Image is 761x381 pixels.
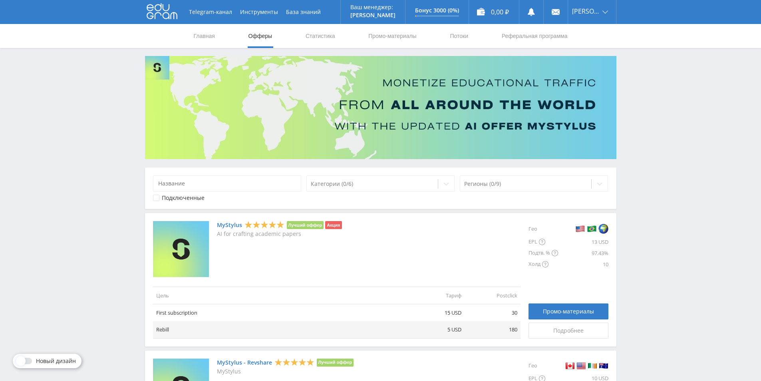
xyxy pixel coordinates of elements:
span: [PERSON_NAME] [572,8,600,14]
td: 180 [465,321,521,338]
div: 5 Stars [244,221,284,229]
div: 13 USD [558,236,608,247]
div: Гео [529,359,558,373]
p: AI for crafting academic papers [217,231,342,237]
a: Офферы [248,24,273,48]
div: EPL [529,236,558,247]
td: Postclick [465,287,521,304]
a: Главная [193,24,216,48]
td: 15 USD [409,304,465,321]
span: Подробнее [553,327,584,334]
div: Холд [529,259,558,270]
div: Подтв. % [529,247,558,259]
p: Бонус 3000 (0%) [415,7,459,14]
a: Промо-материалы [368,24,417,48]
p: [PERSON_NAME] [350,12,395,18]
td: First subscription [153,304,409,321]
td: Тариф [409,287,465,304]
td: Цель [153,287,409,304]
td: 30 [465,304,521,321]
td: 5 USD [409,321,465,338]
div: Подключенные [162,195,205,201]
a: MyStylus - Revshare [217,359,272,366]
img: MyStylus [153,221,209,277]
div: Гео [529,221,558,236]
span: Новый дизайн [36,358,76,364]
span: Промо-материалы [543,308,594,315]
li: Лучший оффер [287,221,324,229]
div: 97.43% [558,247,608,259]
a: MyStylus [217,222,242,228]
li: Акция [325,221,342,229]
li: Лучший оффер [317,359,354,367]
div: 10 [558,259,608,270]
td: Rebill [153,321,409,338]
p: Ваш менеджер: [350,4,395,10]
a: Статистика [305,24,336,48]
div: 5 Stars [274,358,314,366]
a: Реферальная программа [501,24,568,48]
img: Banner [145,56,616,159]
a: Потоки [449,24,469,48]
input: Название [153,176,302,191]
p: MyStylus [217,368,354,375]
a: Подробнее [529,323,608,339]
a: Промо-материалы [529,303,608,319]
